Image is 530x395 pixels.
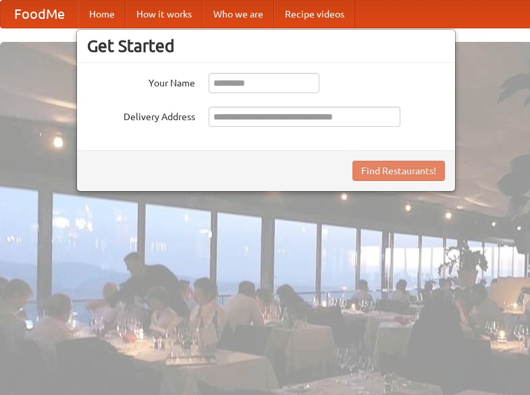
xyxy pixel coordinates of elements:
[352,161,445,181] button: Find Restaurants!
[78,1,126,28] a: Home
[126,1,203,28] a: How it works
[203,1,274,28] a: Who we are
[1,1,78,28] a: FoodMe
[274,1,355,28] a: Recipe videos
[87,73,195,90] label: Your Name
[87,36,445,56] h3: Get Started
[87,107,195,124] label: Delivery Address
